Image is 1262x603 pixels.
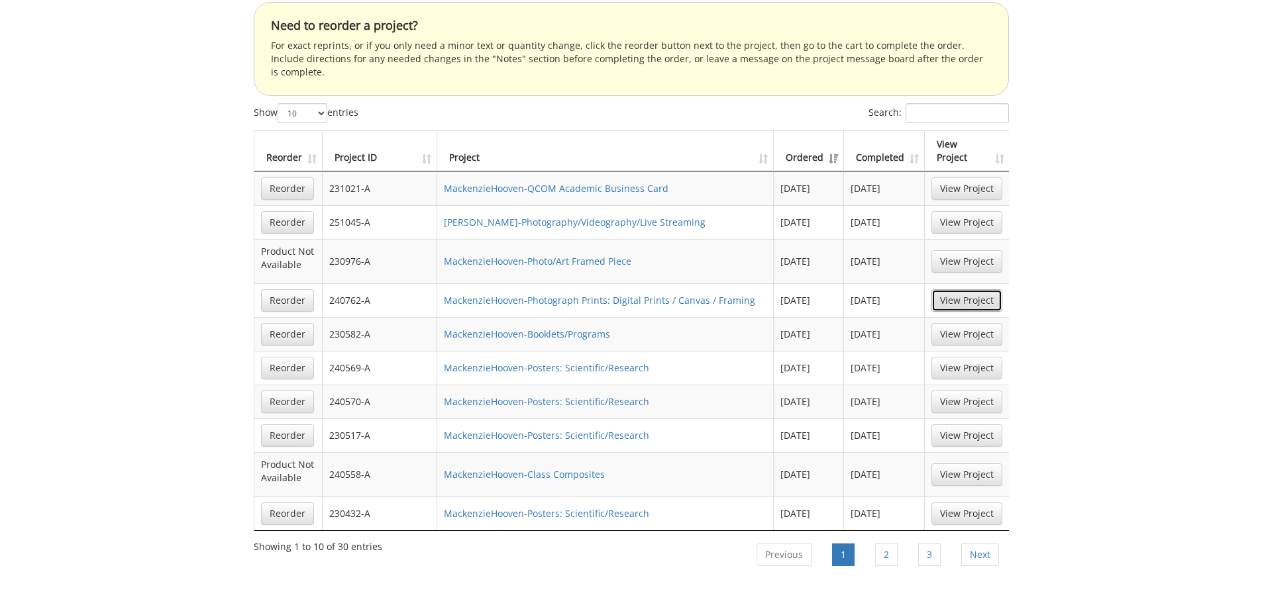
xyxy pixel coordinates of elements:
td: [DATE] [844,351,925,385]
a: MackenzieHooven-Posters: Scientific/Research [444,429,649,441]
td: [DATE] [774,239,844,283]
th: Reorder: activate to sort column ascending [254,131,323,171]
input: Search: [906,103,1009,123]
a: View Project [931,424,1002,447]
a: View Project [931,391,1002,413]
a: MackenzieHooven-Booklets/Programs [444,328,610,340]
a: View Project [931,323,1002,346]
td: [DATE] [774,205,844,239]
a: 2 [875,543,898,566]
a: Previous [757,543,812,566]
a: Reorder [261,177,314,200]
td: 230432-A [323,496,437,530]
a: Next [961,543,999,566]
a: MackenzieHooven-Photograph Prints: Digital Prints / Canvas / Framing [444,294,755,306]
label: Search: [868,103,1009,123]
td: [DATE] [774,317,844,351]
a: MackenzieHooven-Posters: Scientific/Research [444,395,649,408]
td: 240558-A [323,452,437,496]
h4: Need to reorder a project? [271,19,992,32]
td: 240762-A [323,283,437,317]
td: 240569-A [323,351,437,385]
th: Completed: activate to sort column ascending [844,131,925,171]
td: 240570-A [323,385,437,418]
td: 230976-A [323,239,437,283]
a: MackenzieHooven-Class Composites [444,468,605,481]
td: 251045-A [323,205,437,239]
td: 230517-A [323,418,437,452]
a: Reorder [261,502,314,525]
th: Project: activate to sort column ascending [437,131,774,171]
a: Reorder [261,391,314,413]
a: Reorder [261,289,314,312]
a: Reorder [261,211,314,234]
td: [DATE] [774,351,844,385]
label: Show entries [254,103,358,123]
td: [DATE] [844,385,925,418]
td: [DATE] [844,283,925,317]
th: Ordered: activate to sort column ascending [774,131,844,171]
td: [DATE] [774,385,844,418]
td: [DATE] [774,496,844,530]
a: MackenzieHooven-Photo/Art Framed Piece [444,255,631,267]
select: Showentries [278,103,327,123]
a: View Project [931,289,1002,312]
td: [DATE] [844,418,925,452]
th: View Project: activate to sort column ascending [925,131,1009,171]
a: View Project [931,250,1002,273]
td: [DATE] [844,496,925,530]
div: Showing 1 to 10 of 30 entries [254,535,382,553]
a: View Project [931,463,1002,486]
a: MackenzieHooven-QCOM Academic Business Card [444,182,668,195]
a: 1 [832,543,855,566]
td: [DATE] [774,418,844,452]
a: View Project [931,502,1002,525]
a: MackenzieHooven-Posters: Scientific/Research [444,361,649,374]
a: [PERSON_NAME]-Photography/Videography/Live Streaming [444,216,706,228]
td: [DATE] [844,452,925,496]
td: [DATE] [774,171,844,205]
a: Reorder [261,357,314,379]
a: Reorder [261,323,314,346]
p: For exact reprints, or if you only need a minor text or quantity change, click the reorder button... [271,39,992,79]
td: [DATE] [844,239,925,283]
a: View Project [931,177,1002,200]
td: [DATE] [774,452,844,496]
td: [DATE] [774,283,844,317]
th: Project ID: activate to sort column ascending [323,131,437,171]
td: [DATE] [844,171,925,205]
a: View Project [931,211,1002,234]
td: [DATE] [844,205,925,239]
a: View Project [931,357,1002,379]
td: 230582-A [323,317,437,351]
p: Product Not Available [261,458,315,485]
a: MackenzieHooven-Posters: Scientific/Research [444,507,649,520]
td: [DATE] [844,317,925,351]
a: Reorder [261,424,314,447]
td: 231021-A [323,171,437,205]
a: 3 [918,543,941,566]
p: Product Not Available [261,245,315,271]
